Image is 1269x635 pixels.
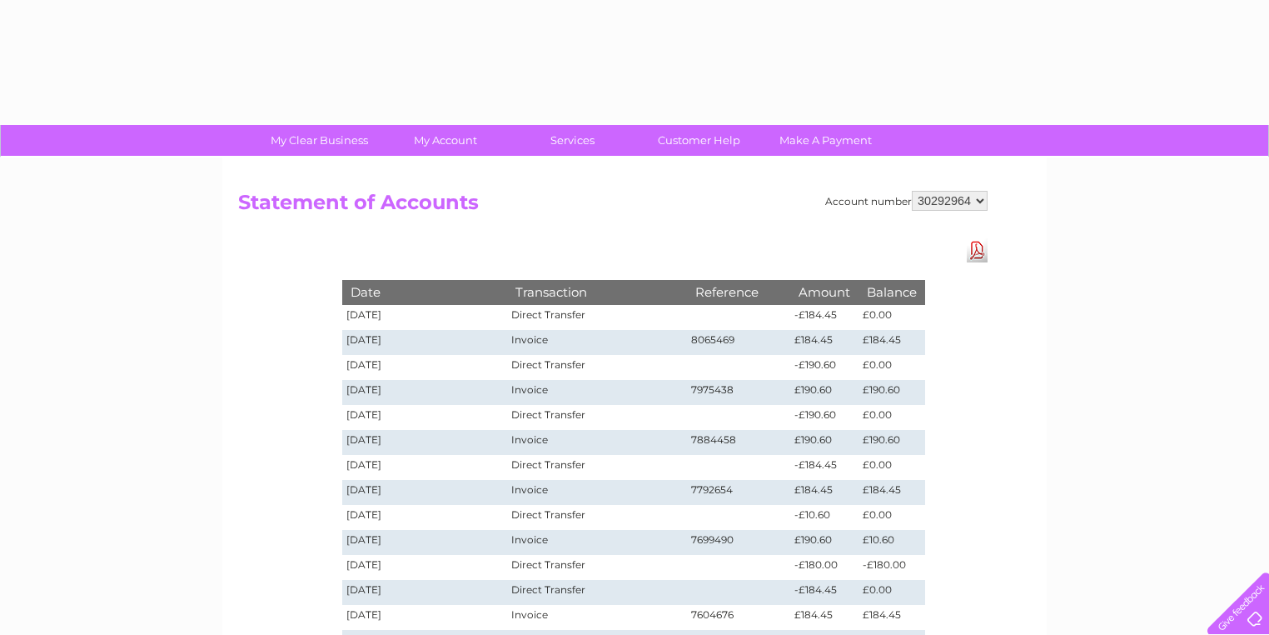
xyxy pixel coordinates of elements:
[858,530,925,555] td: £10.60
[342,505,507,530] td: [DATE]
[342,530,507,555] td: [DATE]
[507,455,687,480] td: Direct Transfer
[507,330,687,355] td: Invoice
[342,605,507,630] td: [DATE]
[507,580,687,605] td: Direct Transfer
[507,505,687,530] td: Direct Transfer
[687,280,790,304] th: Reference
[687,530,790,555] td: 7699490
[342,405,507,430] td: [DATE]
[858,430,925,455] td: £190.60
[687,605,790,630] td: 7604676
[507,380,687,405] td: Invoice
[687,330,790,355] td: 8065469
[858,480,925,505] td: £184.45
[342,455,507,480] td: [DATE]
[858,330,925,355] td: £184.45
[342,555,507,580] td: [DATE]
[790,405,858,430] td: -£190.60
[687,480,790,505] td: 7792654
[507,305,687,330] td: Direct Transfer
[342,580,507,605] td: [DATE]
[858,305,925,330] td: £0.00
[757,125,894,156] a: Make A Payment
[507,605,687,630] td: Invoice
[858,605,925,630] td: £184.45
[342,430,507,455] td: [DATE]
[342,480,507,505] td: [DATE]
[790,505,858,530] td: -£10.60
[507,530,687,555] td: Invoice
[504,125,641,156] a: Services
[790,530,858,555] td: £190.60
[790,580,858,605] td: -£184.45
[238,191,988,222] h2: Statement of Accounts
[790,555,858,580] td: -£180.00
[858,455,925,480] td: £0.00
[342,380,507,405] td: [DATE]
[790,605,858,630] td: £184.45
[790,280,858,304] th: Amount
[790,330,858,355] td: £184.45
[858,505,925,530] td: £0.00
[790,455,858,480] td: -£184.45
[790,480,858,505] td: £184.45
[858,405,925,430] td: £0.00
[858,580,925,605] td: £0.00
[630,125,768,156] a: Customer Help
[858,380,925,405] td: £190.60
[507,555,687,580] td: Direct Transfer
[507,430,687,455] td: Invoice
[790,355,858,380] td: -£190.60
[342,355,507,380] td: [DATE]
[825,191,988,211] div: Account number
[507,405,687,430] td: Direct Transfer
[790,430,858,455] td: £190.60
[967,238,988,262] a: Download Pdf
[858,355,925,380] td: £0.00
[687,430,790,455] td: 7884458
[507,280,687,304] th: Transaction
[790,305,858,330] td: -£184.45
[507,480,687,505] td: Invoice
[858,555,925,580] td: -£180.00
[507,355,687,380] td: Direct Transfer
[342,305,507,330] td: [DATE]
[251,125,388,156] a: My Clear Business
[858,280,925,304] th: Balance
[342,280,507,304] th: Date
[377,125,515,156] a: My Account
[790,380,858,405] td: £190.60
[687,380,790,405] td: 7975438
[342,330,507,355] td: [DATE]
